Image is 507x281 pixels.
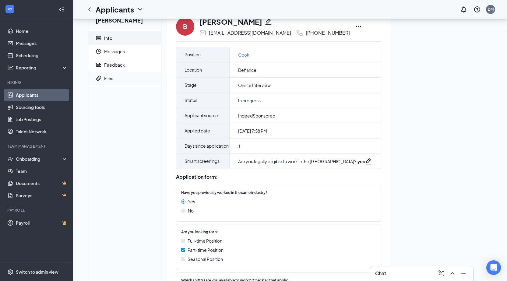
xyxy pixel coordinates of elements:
[16,65,68,71] div: Reporting
[7,144,67,149] div: Team Management
[96,4,134,15] h1: Applicants
[16,89,68,101] a: Applicants
[437,269,446,278] button: ComposeMessage
[357,159,365,164] strong: yes
[238,143,241,149] span: 1
[16,217,68,229] a: PayrollCrown
[209,30,291,36] div: [EMAIL_ADDRESS][DOMAIN_NAME]
[199,29,206,37] svg: Email
[185,154,220,169] span: Smart screenings
[16,165,68,177] a: Team
[459,269,468,278] button: Minimize
[88,45,161,58] a: ClockMessages
[238,97,261,104] span: In progress
[238,51,249,58] a: Cook
[7,156,13,162] svg: UserCheck
[188,247,224,253] span: Part-time Position
[181,190,268,196] span: Have you previously worked in the same industry?
[16,189,68,202] a: SurveysCrown
[86,6,93,13] svg: ChevronLeft
[7,80,67,85] div: Hiring
[7,6,13,12] svg: WorkstreamLogo
[185,123,210,138] span: Applied date
[7,65,13,71] svg: Analysis
[104,45,157,58] span: Messages
[104,75,113,81] div: Files
[238,67,256,73] span: Defiance
[7,269,13,275] svg: Settings
[181,229,218,235] span: Are you looking for a:
[265,18,272,25] svg: Pencil
[238,113,275,119] span: IndeedSponsored
[486,260,501,275] div: Open Intercom Messenger
[16,269,58,275] div: Switch to admin view
[365,158,372,165] svg: Pencil
[16,25,68,37] a: Home
[16,101,68,113] a: Sourcing Tools
[96,48,102,54] svg: Clock
[488,7,494,12] div: DM
[88,72,161,85] a: PaperclipFiles
[185,78,197,93] span: Stage
[59,6,65,12] svg: Collapse
[7,208,67,213] div: Payroll
[176,174,381,180] div: Application form:
[238,158,365,164] div: Are you legally eligible to work in the [GEOGRAPHIC_DATA]? :
[185,108,218,123] span: Applicant source
[188,237,222,244] span: Full-time Position
[438,270,445,277] svg: ComposeMessage
[104,35,112,41] div: Info
[88,31,161,45] a: ContactCardInfo
[355,23,362,30] svg: Ellipses
[104,62,125,68] div: Feedback
[183,22,187,31] div: B
[88,9,161,29] h2: [PERSON_NAME]
[16,177,68,189] a: DocumentsCrown
[96,62,102,68] svg: Report
[474,6,481,13] svg: QuestionInfo
[96,75,102,81] svg: Paperclip
[375,270,386,277] h3: Chat
[188,207,194,214] span: No
[199,16,262,27] h1: [PERSON_NAME]
[306,30,350,36] div: [PHONE_NUMBER]
[185,139,229,153] span: Days since application
[16,156,63,162] div: Onboarding
[448,269,457,278] button: ChevronUp
[16,37,68,49] a: Messages
[460,270,467,277] svg: Minimize
[296,29,303,37] svg: Phone
[188,198,195,205] span: Yes
[16,49,68,61] a: Scheduling
[16,113,68,125] a: Job Postings
[185,47,201,62] span: Position
[188,256,223,262] span: Seasonal Position
[460,6,467,13] svg: Notifications
[185,62,202,77] span: Location
[96,35,102,41] svg: ContactCard
[449,270,456,277] svg: ChevronUp
[185,93,197,108] span: Status
[16,125,68,138] a: Talent Network
[136,6,144,13] svg: ChevronDown
[238,82,271,88] span: Onsite Interview
[238,128,267,134] span: [DATE] 7:58 PM
[88,58,161,72] a: ReportFeedback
